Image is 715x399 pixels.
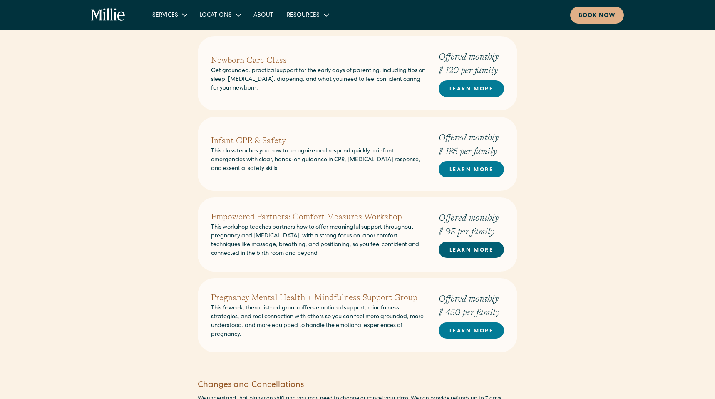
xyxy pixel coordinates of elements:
[211,304,425,339] p: This 6-week, therapist-led group offers emotional support, mindfulness strategies, and real conne...
[439,292,504,305] div: Offered monthly
[280,8,335,22] div: Resources
[198,379,517,392] h5: Changes and Cancellations
[211,54,425,67] h2: Newborn Care Class
[439,224,504,238] div: $ 95 per family
[211,211,425,223] h2: Empowered Partners: Comfort Measures Workshop
[287,11,320,20] div: Resources
[439,305,504,319] div: $ 450 per family
[247,8,280,22] a: About
[146,8,193,22] div: Services
[211,67,425,93] p: Get grounded, practical support for the early days of parenting, including tips on sleep, [MEDICA...
[439,322,504,339] a: LEARN MORE
[439,242,504,258] a: LEARN MORE
[211,135,425,147] h2: Infant CPR & Safety
[439,80,504,97] a: LEARN MORE
[439,211,504,224] div: Offered monthly
[439,63,504,77] div: $ 120 per family
[211,147,425,173] p: This class teaches you how to recognize and respond quickly to infant emergencies with clear, han...
[91,8,126,22] a: home
[570,7,624,24] a: Book now
[578,12,616,20] div: Book now
[439,144,504,158] div: $ 185 per family
[211,223,425,258] p: This workshop teaches partners how to offer meaningful support throughout pregnancy and [MEDICAL_...
[439,130,504,144] div: Offered monthly
[152,11,178,20] div: Services
[439,50,504,63] div: Offered monthly
[211,292,425,304] h2: Pregnancy Mental Health + Mindfulness Support Group
[193,8,247,22] div: Locations
[439,161,504,177] a: LEARN MORE
[200,11,232,20] div: Locations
